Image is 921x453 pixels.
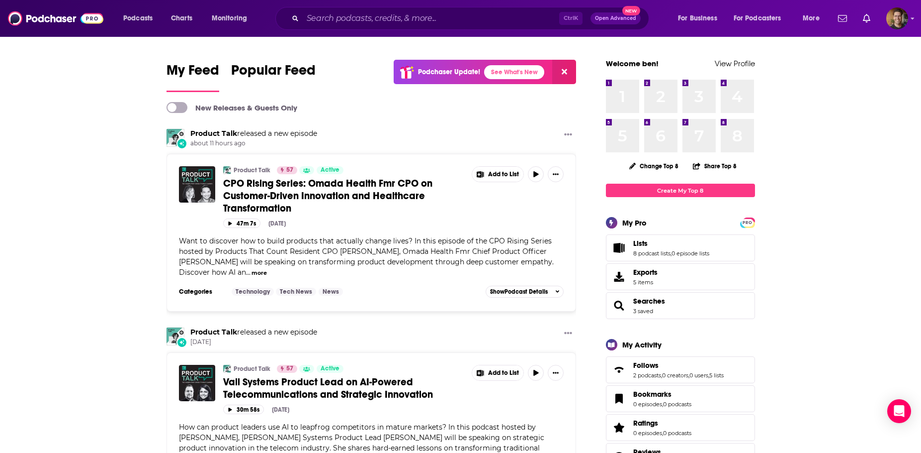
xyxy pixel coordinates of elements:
[633,308,653,315] a: 3 saved
[671,250,709,257] a: 0 episode lists
[190,139,317,148] span: about 11 hours ago
[803,11,820,25] span: More
[116,10,166,26] button: open menu
[234,166,270,174] a: Product Talk
[678,11,717,25] span: For Business
[633,239,648,248] span: Lists
[223,376,465,401] a: Vail Systems Product Lead on AI-Powered Telecommunications and Strategic Innovation
[606,356,755,383] span: Follows
[661,372,662,379] span: ,
[859,10,874,27] a: Show notifications dropdown
[662,430,663,437] span: ,
[8,9,103,28] img: Podchaser - Follow, Share and Rate Podcasts
[633,372,661,379] a: 2 podcasts
[670,250,671,257] span: ,
[171,11,192,25] span: Charts
[633,268,658,277] span: Exports
[190,328,237,337] a: Product Talk
[317,166,343,174] a: Active
[179,288,224,296] h3: Categories
[606,292,755,319] span: Searches
[622,340,662,349] div: My Activity
[609,421,629,435] a: Ratings
[633,390,671,399] span: Bookmarks
[734,11,781,25] span: For Podcasters
[123,11,153,25] span: Podcasts
[708,372,709,379] span: ,
[606,263,755,290] a: Exports
[488,171,519,178] span: Add to List
[727,10,796,26] button: open menu
[622,6,640,15] span: New
[796,10,832,26] button: open menu
[232,288,274,296] a: Technology
[633,430,662,437] a: 0 episodes
[321,165,339,175] span: Active
[715,59,755,68] a: View Profile
[272,406,289,413] div: [DATE]
[886,7,908,29] span: Logged in as ben48625
[484,65,544,79] a: See What's New
[633,279,658,286] span: 5 items
[303,10,559,26] input: Search podcasts, credits, & more...
[223,177,432,215] span: CPO Rising Series: Omada Health Fmr CPO on Customer-Driven Innovation and Healthcare Transformation
[190,328,317,337] h3: released a new episode
[886,7,908,29] img: User Profile
[606,414,755,441] span: Ratings
[223,376,433,401] span: Vail Systems Product Lead on AI-Powered Telecommunications and Strategic Innovation
[834,10,851,27] a: Show notifications dropdown
[167,62,219,92] a: My Feed
[223,365,231,373] img: Product Talk
[663,430,691,437] a: 0 podcasts
[268,220,286,227] div: [DATE]
[285,7,659,30] div: Search podcasts, credits, & more...
[179,166,215,203] img: CPO Rising Series: Omada Health Fmr CPO on Customer-Driven Innovation and Healthcare Transformation
[251,269,267,277] button: more
[559,12,583,25] span: Ctrl K
[190,338,317,346] span: [DATE]
[688,372,689,379] span: ,
[488,369,519,377] span: Add to List
[190,129,237,138] a: Product Talk
[246,268,251,277] span: ...
[167,328,184,345] a: Product Talk
[234,365,270,373] a: Product Talk
[490,288,548,295] span: Show Podcast Details
[486,286,564,298] button: ShowPodcast Details
[167,129,184,147] img: Product Talk
[277,166,297,174] a: 57
[167,102,297,113] a: New Releases & Guests Only
[633,239,709,248] a: Lists
[742,219,754,226] span: PRO
[179,236,554,277] span: Want to discover how to build products that actually change lives? In this episode of the CPO Ris...
[689,372,708,379] a: 0 users
[623,160,685,172] button: Change Top 8
[223,405,264,414] button: 30m 58s
[179,365,215,401] img: Vail Systems Product Lead on AI-Powered Telecommunications and Strategic Innovation
[595,16,636,21] span: Open Advanced
[560,328,576,340] button: Show More Button
[606,59,659,68] a: Welcome ben!
[609,241,629,255] a: Lists
[590,12,641,24] button: Open AdvancedNew
[472,365,524,380] button: Show More Button
[176,138,187,149] div: New Episode
[886,7,908,29] button: Show profile menu
[633,390,691,399] a: Bookmarks
[633,401,662,408] a: 0 episodes
[418,68,480,76] p: Podchaser Update!
[286,165,293,175] span: 57
[622,218,647,227] div: My Pro
[633,297,665,306] a: Searches
[633,419,691,428] a: Ratings
[662,372,688,379] a: 0 creators
[205,10,260,26] button: open menu
[548,365,564,381] button: Show More Button
[692,156,737,176] button: Share Top 8
[609,363,629,377] a: Follows
[167,62,219,85] span: My Feed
